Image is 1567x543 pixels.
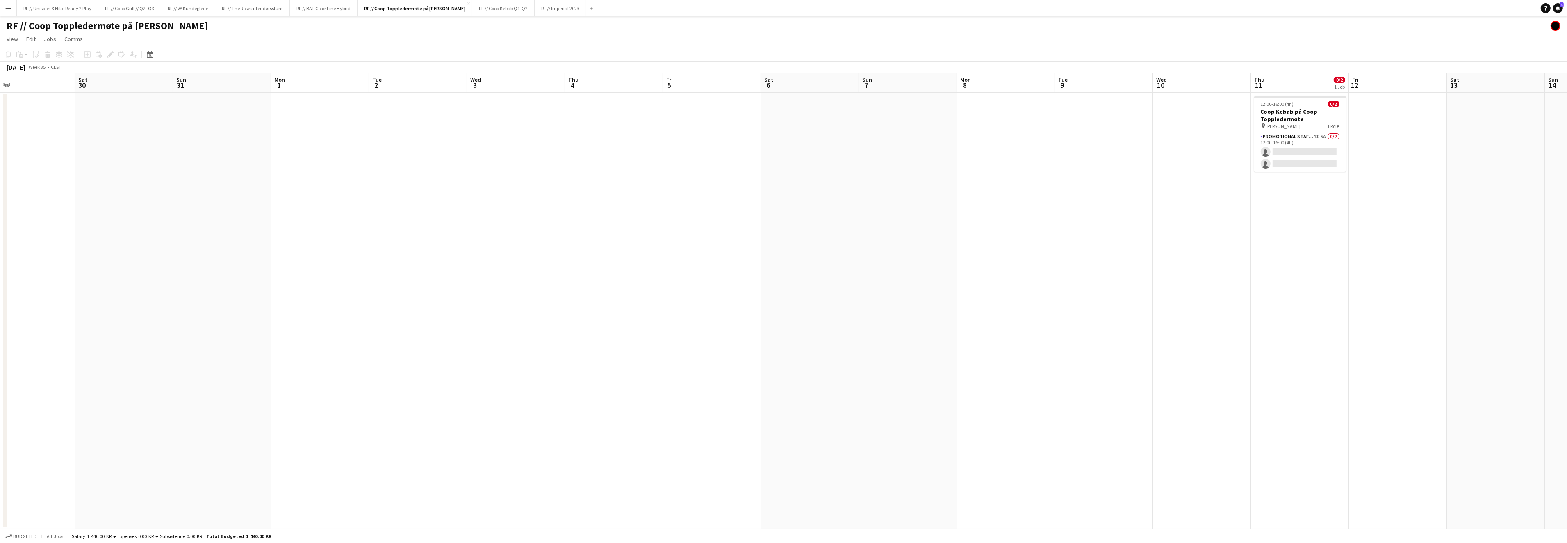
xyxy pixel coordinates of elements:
div: Salary 1 440.00 KR + Expenses 0.00 KR + Subsistence 0.00 KR = [72,533,271,539]
button: RF // BAT Color Line Hybrid [290,0,358,16]
span: Comms [64,35,83,43]
button: RF // Unisport X Nike Ready 2 Play [17,0,98,16]
span: Edit [26,35,36,43]
button: RF // Coop Kebab Q1-Q2 [472,0,535,16]
app-user-avatar: Hin Shing Cheung [1551,21,1560,31]
span: Budgeted [13,534,37,539]
a: 1 [1553,3,1563,13]
button: RF // Coop Toppledermøte på [PERSON_NAME] [358,0,472,16]
span: View [7,35,18,43]
div: CEST [51,64,61,70]
span: Total Budgeted 1 440.00 KR [206,533,271,539]
div: [DATE] [7,63,25,71]
a: Comms [61,34,86,44]
button: Budgeted [4,532,38,541]
button: RF // Imperial 2023 [535,0,586,16]
a: View [3,34,21,44]
h1: RF // Coop Toppledermøte på [PERSON_NAME] [7,20,208,32]
span: Jobs [44,35,56,43]
button: RF // Coop Grill // Q2 -Q3 [98,0,161,16]
span: All jobs [45,533,65,539]
a: Edit [23,34,39,44]
span: 1 [1560,2,1564,7]
button: RF // The Roses utendørsstunt [215,0,290,16]
span: Week 35 [27,64,48,70]
a: Jobs [41,34,59,44]
button: RF // VY Kundeglede [161,0,215,16]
